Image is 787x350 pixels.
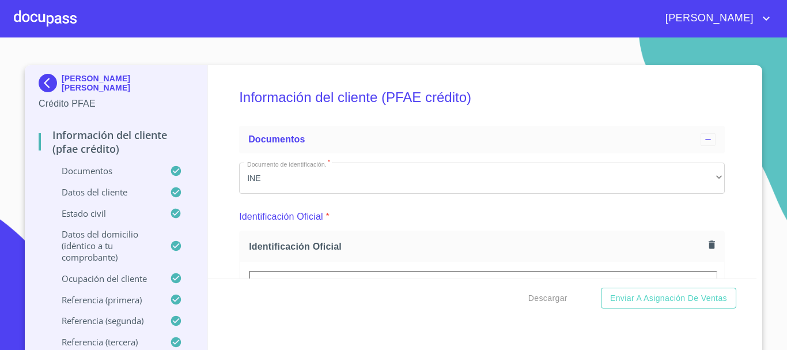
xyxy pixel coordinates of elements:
p: Datos del cliente [39,186,170,198]
span: Documentos [248,134,305,144]
span: Identificación Oficial [249,240,704,253]
button: Descargar [524,288,572,309]
p: Documentos [39,165,170,176]
span: Descargar [528,291,567,306]
p: Identificación Oficial [239,210,323,224]
p: Datos del domicilio (idéntico a tu comprobante) [39,228,170,263]
div: Documentos [239,126,725,153]
p: Estado Civil [39,208,170,219]
span: Enviar a Asignación de Ventas [610,291,727,306]
button: account of current user [657,9,773,28]
p: [PERSON_NAME] [PERSON_NAME] [62,74,194,92]
div: INE [239,163,725,194]
div: [PERSON_NAME] [PERSON_NAME] [39,74,194,97]
p: Referencia (tercera) [39,336,170,348]
p: Ocupación del Cliente [39,273,170,284]
p: Información del cliente (PFAE crédito) [39,128,194,156]
img: Docupass spot blue [39,74,62,92]
p: Referencia (primera) [39,294,170,306]
button: Enviar a Asignación de Ventas [601,288,736,309]
p: Referencia (segunda) [39,315,170,326]
p: Crédito PFAE [39,97,194,111]
span: [PERSON_NAME] [657,9,759,28]
h5: Información del cliente (PFAE crédito) [239,74,725,121]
